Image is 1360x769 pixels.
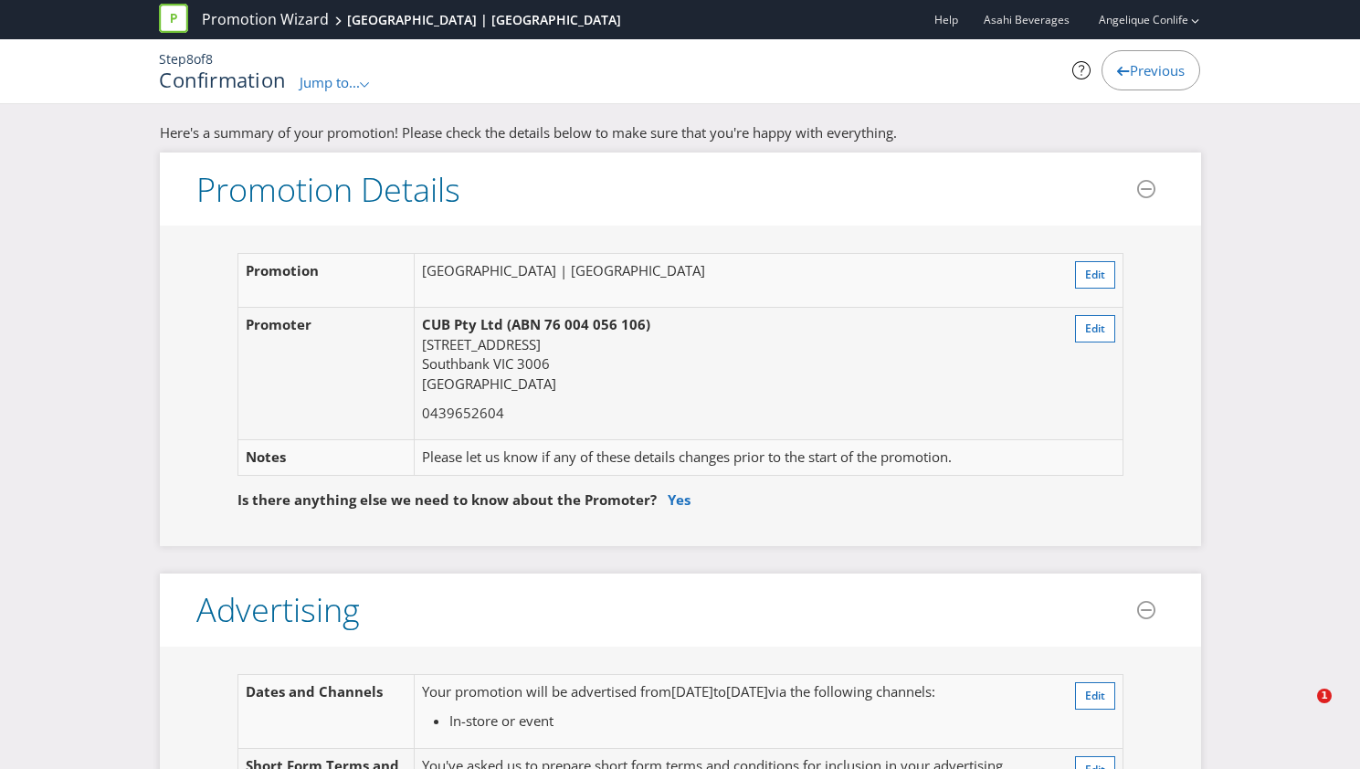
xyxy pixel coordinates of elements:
span: Step [159,50,186,68]
span: Your promotion will be advertised from [422,682,671,701]
span: to [713,682,726,701]
span: Is there anything else we need to know about the Promoter? [237,490,657,509]
td: Please let us know if any of these details changes prior to the start of the promotion. [415,440,1046,475]
span: In-store or event [449,711,553,730]
p: 0439652604 [422,404,1038,423]
button: Edit [1075,682,1115,710]
td: Dates and Channels [237,675,415,749]
span: Jump to... [300,73,360,91]
a: Angelique Conlife [1081,12,1188,27]
span: 8 [186,50,194,68]
span: Edit [1085,688,1105,703]
h3: Advertising [196,592,360,628]
a: Promotion Wizard [202,9,329,30]
span: 1 [1317,689,1332,703]
span: Edit [1085,321,1105,336]
td: Promotion [237,254,415,308]
span: Promoter [246,315,311,333]
iframe: Intercom live chat [1280,689,1323,732]
h3: Promotion Details [196,172,460,208]
button: Edit [1075,315,1115,342]
span: CUB Pty Ltd [422,315,503,333]
span: [GEOGRAPHIC_DATA] [422,374,556,393]
a: Yes [668,490,691,509]
span: [STREET_ADDRESS] [422,335,541,353]
span: Southbank [422,354,490,373]
td: [GEOGRAPHIC_DATA] | [GEOGRAPHIC_DATA] [415,254,1046,308]
span: (ABN 76 004 056 106) [507,315,650,333]
span: via the following channels: [768,682,935,701]
div: [GEOGRAPHIC_DATA] | [GEOGRAPHIC_DATA] [347,11,621,29]
span: [DATE] [726,682,768,701]
a: Help [934,12,958,27]
span: Asahi Beverages [984,12,1070,27]
span: Previous [1130,61,1185,79]
p: Here's a summary of your promotion! Please check the details below to make sure that you're happy... [160,123,1201,142]
td: Notes [237,440,415,475]
span: VIC [493,354,513,373]
span: 3006 [517,354,550,373]
span: [DATE] [671,682,713,701]
span: Edit [1085,267,1105,282]
span: of [194,50,206,68]
span: 8 [206,50,213,68]
button: Edit [1075,261,1115,289]
h1: Confirmation [159,68,286,90]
